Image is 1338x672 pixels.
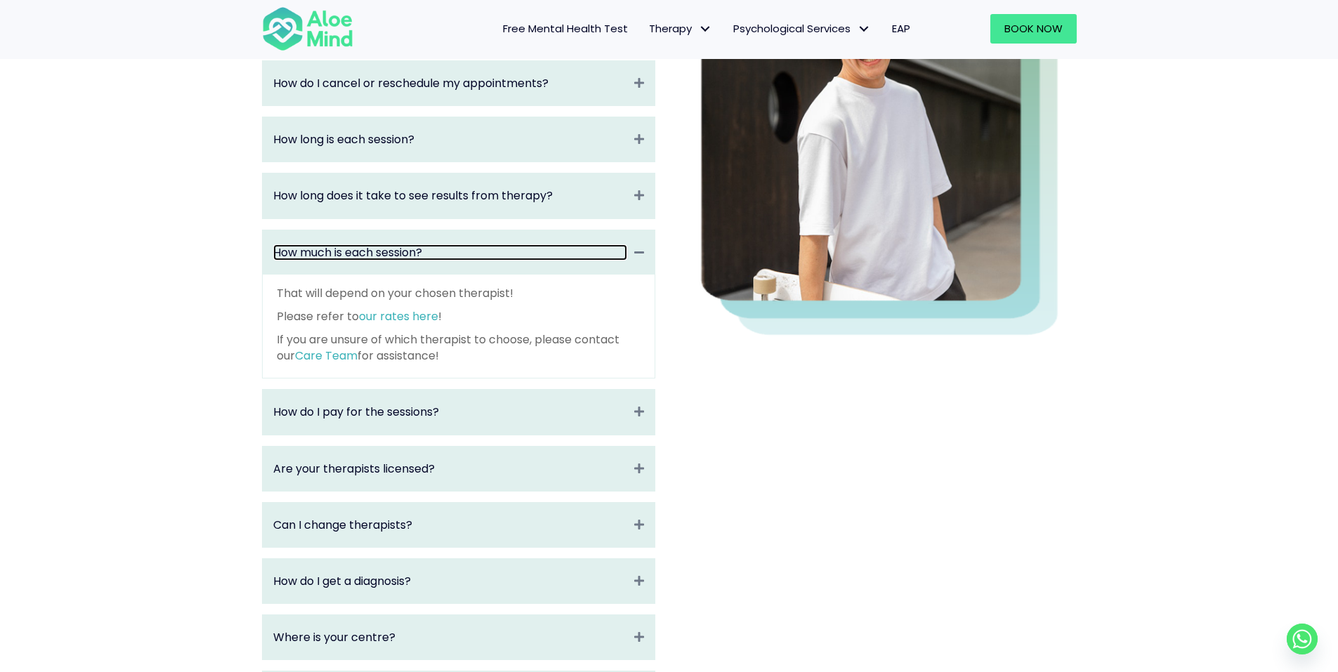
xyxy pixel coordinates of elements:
[634,517,644,533] i: Expand
[273,517,627,533] a: Can I change therapists?
[262,6,353,52] img: Aloe mind Logo
[634,404,644,420] i: Expand
[990,14,1077,44] a: Book Now
[273,629,627,645] a: Where is your centre?
[695,19,716,39] span: Therapy: submenu
[273,244,627,261] a: How much is each session?
[1287,624,1318,654] a: Whatsapp
[634,461,644,477] i: Expand
[273,187,627,204] a: How long does it take to see results from therapy?
[359,308,438,324] a: our rates here
[273,75,627,91] a: How do I cancel or reschedule my appointments?
[273,404,627,420] a: How do I pay for the sessions?
[492,14,638,44] a: Free Mental Health Test
[277,308,641,324] p: Please refer to !
[295,348,358,364] a: Care Team
[277,331,641,364] p: If you are unsure of which therapist to choose, please contact our for assistance!
[273,461,627,477] a: Are your therapists licensed?
[854,19,874,39] span: Psychological Services: submenu
[1004,21,1063,36] span: Book Now
[723,14,881,44] a: Psychological ServicesPsychological Services: submenu
[634,573,644,589] i: Expand
[503,21,628,36] span: Free Mental Health Test
[634,629,644,645] i: Expand
[638,14,723,44] a: TherapyTherapy: submenu
[649,21,712,36] span: Therapy
[892,21,910,36] span: EAP
[733,21,871,36] span: Psychological Services
[634,75,644,91] i: Expand
[273,573,627,589] a: How do I get a diagnosis?
[372,14,921,44] nav: Menu
[634,187,644,204] i: Expand
[634,244,644,261] i: Collapse
[273,131,627,147] a: How long is each session?
[881,14,921,44] a: EAP
[277,285,641,301] p: That will depend on your chosen therapist!
[634,131,644,147] i: Expand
